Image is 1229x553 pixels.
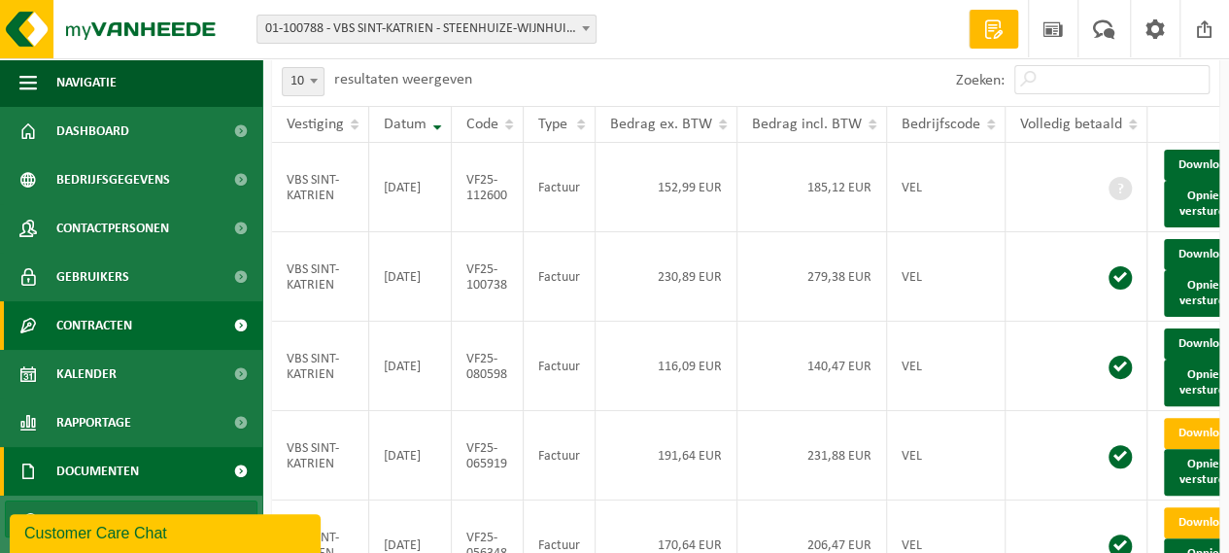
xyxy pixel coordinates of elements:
[596,411,737,501] td: 191,64 EUR
[452,322,524,411] td: VF25-080598
[272,411,369,501] td: VBS SINT-KATRIEN
[56,204,169,253] span: Contactpersonen
[902,117,980,132] span: Bedrijfscode
[452,411,524,501] td: VF25-065919
[56,58,117,107] span: Navigatie
[287,117,344,132] span: Vestiging
[524,232,596,322] td: Factuur
[56,398,131,447] span: Rapportage
[737,232,887,322] td: 279,38 EUR
[369,322,452,411] td: [DATE]
[887,322,1006,411] td: VEL
[956,73,1005,88] label: Zoeken:
[272,232,369,322] td: VBS SINT-KATRIEN
[538,117,567,132] span: Type
[610,117,712,132] span: Bedrag ex. BTW
[452,143,524,232] td: VF25-112600
[272,143,369,232] td: VBS SINT-KATRIEN
[596,232,737,322] td: 230,89 EUR
[887,143,1006,232] td: VEL
[56,301,132,350] span: Contracten
[282,67,324,96] span: 10
[256,15,597,44] span: 01-100788 - VBS SINT-KATRIEN - STEENHUIZE-WIJNHUIZE
[257,16,596,43] span: 01-100788 - VBS SINT-KATRIEN - STEENHUIZE-WIJNHUIZE
[887,232,1006,322] td: VEL
[334,72,472,87] label: resultaten weergeven
[369,143,452,232] td: [DATE]
[452,232,524,322] td: VF25-100738
[737,411,887,501] td: 231,88 EUR
[56,156,170,204] span: Bedrijfsgegevens
[272,322,369,411] td: VBS SINT-KATRIEN
[737,143,887,232] td: 185,12 EUR
[596,322,737,411] td: 116,09 EUR
[737,322,887,411] td: 140,47 EUR
[56,253,129,301] span: Gebruikers
[524,143,596,232] td: Factuur
[887,411,1006,501] td: VEL
[59,501,111,538] span: Facturen
[56,107,129,156] span: Dashboard
[369,232,452,322] td: [DATE]
[283,68,324,95] span: 10
[5,501,257,537] a: Facturen
[56,350,117,398] span: Kalender
[384,117,427,132] span: Datum
[524,322,596,411] td: Factuur
[596,143,737,232] td: 152,99 EUR
[369,411,452,501] td: [DATE]
[1020,117,1122,132] span: Volledig betaald
[10,510,324,553] iframe: chat widget
[752,117,862,132] span: Bedrag incl. BTW
[466,117,498,132] span: Code
[524,411,596,501] td: Factuur
[56,447,139,496] span: Documenten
